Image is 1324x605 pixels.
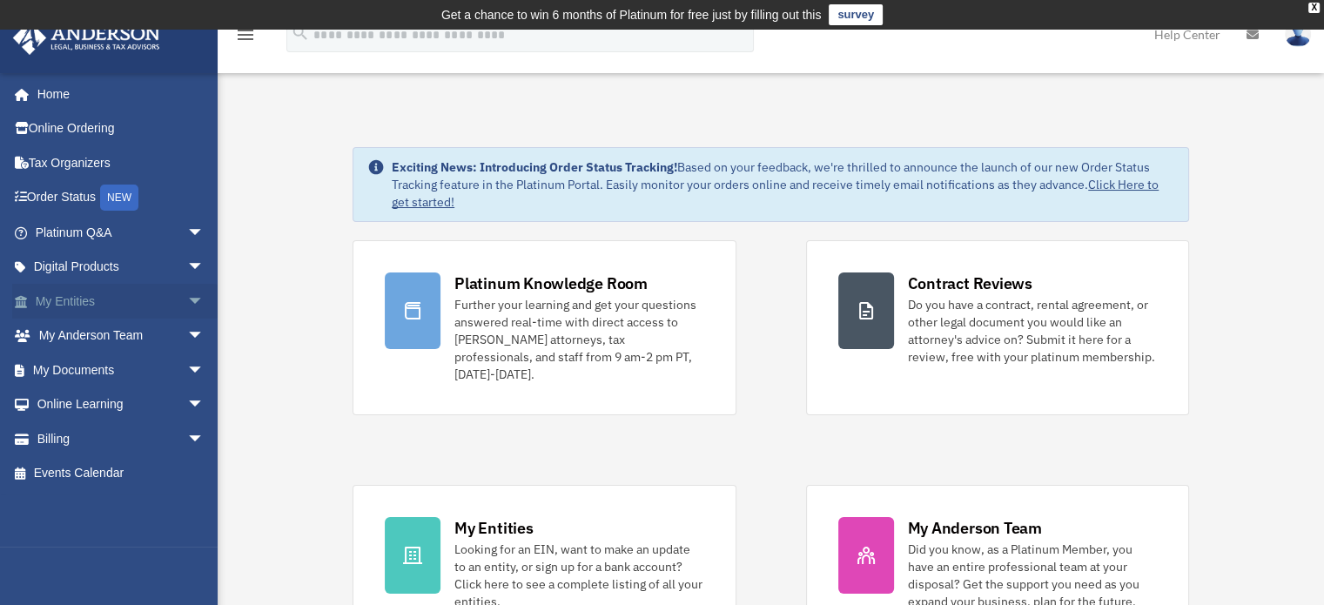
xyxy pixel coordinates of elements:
div: NEW [100,185,138,211]
div: Further your learning and get your questions answered real-time with direct access to [PERSON_NAM... [454,296,703,383]
a: Billingarrow_drop_down [12,421,231,456]
a: My Documentsarrow_drop_down [12,353,231,387]
a: Tax Organizers [12,145,231,180]
div: Contract Reviews [908,272,1032,294]
img: Anderson Advisors Platinum Portal [8,21,165,55]
span: arrow_drop_down [187,250,222,286]
div: close [1308,3,1320,13]
a: Online Learningarrow_drop_down [12,387,231,422]
i: menu [235,24,256,45]
i: search [291,24,310,43]
a: menu [235,30,256,45]
a: My Entitiesarrow_drop_down [12,284,231,319]
a: survey [829,4,883,25]
span: arrow_drop_down [187,284,222,319]
a: Platinum Knowledge Room Further your learning and get your questions answered real-time with dire... [353,240,736,415]
a: Digital Productsarrow_drop_down [12,250,231,285]
div: Get a chance to win 6 months of Platinum for free just by filling out this [441,4,822,25]
a: My Anderson Teamarrow_drop_down [12,319,231,353]
span: arrow_drop_down [187,421,222,457]
img: User Pic [1285,22,1311,47]
div: My Entities [454,517,533,539]
div: My Anderson Team [908,517,1042,539]
a: Events Calendar [12,456,231,491]
strong: Exciting News: Introducing Order Status Tracking! [392,159,677,175]
div: Platinum Knowledge Room [454,272,648,294]
span: arrow_drop_down [187,215,222,251]
span: arrow_drop_down [187,319,222,354]
a: Contract Reviews Do you have a contract, rental agreement, or other legal document you would like... [806,240,1189,415]
a: Click Here to get started! [392,177,1159,210]
div: Based on your feedback, we're thrilled to announce the launch of our new Order Status Tracking fe... [392,158,1174,211]
div: Do you have a contract, rental agreement, or other legal document you would like an attorney's ad... [908,296,1157,366]
span: arrow_drop_down [187,353,222,388]
a: Online Ordering [12,111,231,146]
span: arrow_drop_down [187,387,222,423]
a: Platinum Q&Aarrow_drop_down [12,215,231,250]
a: Home [12,77,222,111]
a: Order StatusNEW [12,180,231,216]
